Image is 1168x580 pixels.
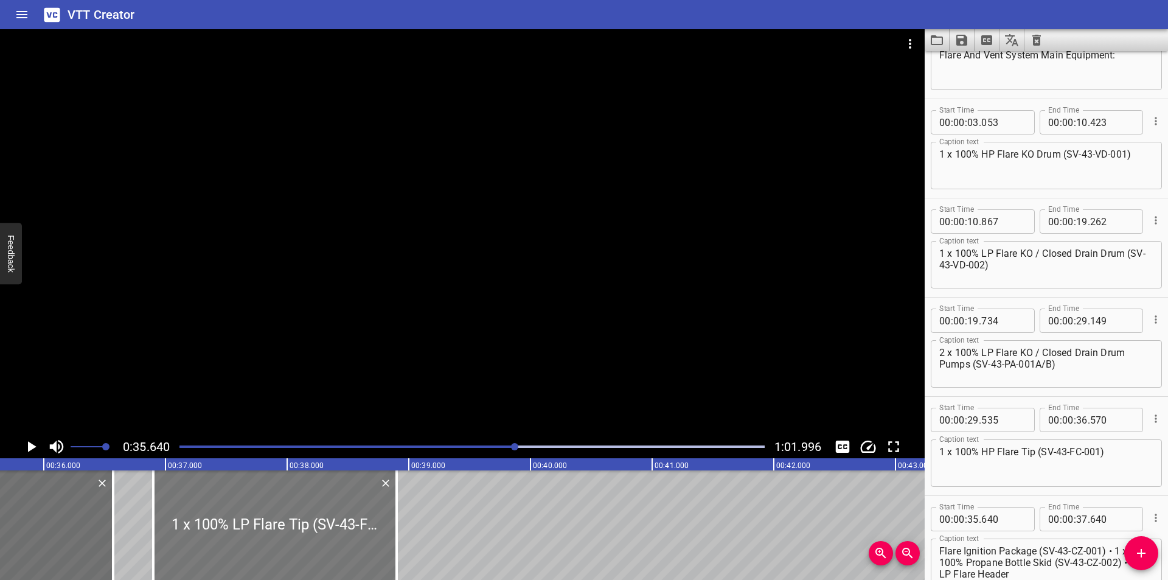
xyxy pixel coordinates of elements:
[981,309,1026,333] input: 734
[123,439,170,454] span: 0:35.640
[1148,411,1164,427] button: Cue Options
[869,541,893,565] button: Zoom In
[939,110,951,135] input: 00
[1090,408,1135,432] input: 570
[1076,507,1088,531] input: 37
[967,209,979,234] input: 10
[979,507,981,531] span: .
[1090,209,1135,234] input: 262
[1029,33,1044,47] svg: Clear captions
[967,309,979,333] input: 19
[378,475,394,491] button: Delete
[951,408,953,432] span: :
[1062,209,1074,234] input: 00
[655,461,689,470] text: 00:41.000
[831,435,854,458] button: Toggle captions
[1076,110,1088,135] input: 10
[939,446,1153,481] textarea: 1 x 100% HP Flare Tip (SV-43-FC-001)
[1074,110,1076,135] span: :
[1148,304,1162,335] div: Cue Options
[1004,33,1019,47] svg: Translate captions
[979,209,981,234] span: .
[895,29,925,58] button: Video Options
[1148,204,1162,236] div: Cue Options
[965,507,967,531] span: :
[979,309,981,333] span: .
[19,435,43,458] button: Play/Pause
[939,408,951,432] input: 00
[939,248,1153,282] textarea: 1 x 100% LP Flare KO / Closed Drain Drum (SV-43-VD-002)
[45,435,68,458] button: Toggle mute
[1090,309,1135,333] input: 149
[1088,110,1090,135] span: .
[979,408,981,432] span: .
[951,209,953,234] span: :
[939,309,951,333] input: 00
[979,33,994,47] svg: Extract captions from video
[981,110,1026,135] input: 053
[1148,105,1162,137] div: Cue Options
[1062,408,1074,432] input: 00
[533,461,567,470] text: 00:40.000
[999,29,1024,51] button: Translate captions
[981,408,1026,432] input: 535
[1060,110,1062,135] span: :
[967,110,979,135] input: 03
[1124,536,1158,570] button: Add Cue
[953,209,965,234] input: 00
[965,309,967,333] span: :
[953,309,965,333] input: 00
[102,443,109,450] span: Set video volume
[411,461,445,470] text: 00:39.000
[1076,408,1088,432] input: 36
[967,507,979,531] input: 35
[953,507,965,531] input: 00
[46,461,80,470] text: 00:36.000
[953,110,965,135] input: 00
[1088,408,1090,432] span: .
[1148,113,1164,129] button: Cue Options
[939,507,951,531] input: 00
[939,148,1153,183] textarea: 1 x 100% HP Flare KO Drum (SV-43-VD-001)
[1148,502,1162,534] div: Cue Options
[939,545,1153,580] textarea: 1 x 100% LP Flare Tip (SV-43-FC-002) • 1 x 100% Flare Ignition Package (SV-43-CZ-001) • 1 x 100% ...
[951,309,953,333] span: :
[1074,408,1076,432] span: :
[939,347,1153,382] textarea: 2 x 100% LP Flare KO / Closed Drain Drum Pumps (SV-43-PA-001A/B)
[1048,110,1060,135] input: 00
[1048,309,1060,333] input: 00
[1062,110,1074,135] input: 00
[1048,408,1060,432] input: 00
[1088,209,1090,234] span: .
[1088,507,1090,531] span: .
[951,110,953,135] span: :
[1048,209,1060,234] input: 00
[895,541,920,565] button: Zoom Out
[1090,110,1135,135] input: 423
[1074,507,1076,531] span: :
[939,209,951,234] input: 00
[979,110,981,135] span: .
[857,435,880,458] button: Change Playback Speed
[94,475,110,491] button: Delete
[967,408,979,432] input: 29
[1060,209,1062,234] span: :
[965,408,967,432] span: :
[1060,408,1062,432] span: :
[1148,510,1164,526] button: Cue Options
[1060,507,1062,531] span: :
[930,33,944,47] svg: Load captions from file
[939,49,1153,84] textarea: Flare And Vent System Main Equipment:
[1074,209,1076,234] span: :
[925,29,950,51] button: Load captions from file
[954,33,969,47] svg: Save captions to file
[882,435,905,458] button: Toggle fullscreen
[1024,29,1049,51] button: Clear captions
[378,475,392,491] div: Delete Cue
[1076,209,1088,234] input: 19
[1088,309,1090,333] span: .
[981,209,1026,234] input: 867
[1074,309,1076,333] span: :
[290,461,324,470] text: 00:38.000
[898,461,932,470] text: 00:43.000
